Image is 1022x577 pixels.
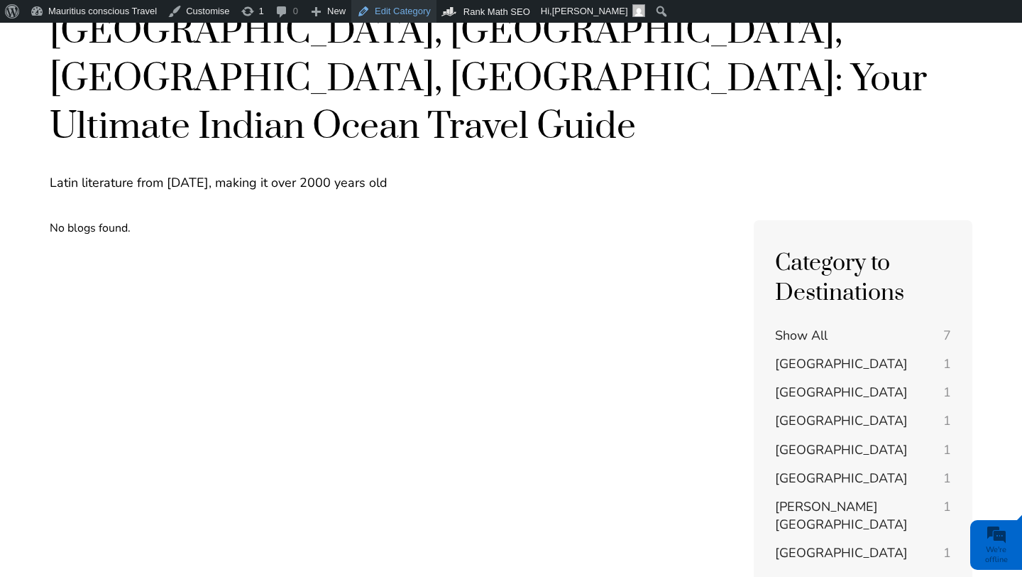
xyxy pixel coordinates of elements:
span: [PERSON_NAME][GEOGRAPHIC_DATA] [775,498,908,533]
h1: [GEOGRAPHIC_DATA], [GEOGRAPHIC_DATA], [GEOGRAPHIC_DATA], [GEOGRAPHIC_DATA]: Your Ultimate Indian ... [50,8,972,151]
h4: Category to Destinations [775,249,951,308]
span: Show All [775,327,828,344]
a: [GEOGRAPHIC_DATA] 1 [775,384,951,401]
p: Latin literature from [DATE], making it over 2000 years old [50,174,972,192]
span: 1 [943,544,951,562]
span: [PERSON_NAME] [552,6,628,16]
span: 1 [943,441,951,459]
span: [GEOGRAPHIC_DATA] [775,384,908,401]
a: [GEOGRAPHIC_DATA] 1 [775,470,951,487]
a: [GEOGRAPHIC_DATA] 1 [775,412,951,430]
span: 1 [943,412,951,430]
a: [PERSON_NAME][GEOGRAPHIC_DATA] 1 [775,498,951,534]
a: [GEOGRAPHIC_DATA] 1 [775,355,951,373]
span: 7 [943,327,951,345]
a: Show All 7 [775,327,951,345]
span: 1 [943,498,951,516]
span: [GEOGRAPHIC_DATA] [775,441,908,458]
span: 1 [943,355,951,373]
a: [GEOGRAPHIC_DATA] 1 [775,544,951,562]
span: 1 [943,470,951,487]
a: [GEOGRAPHIC_DATA] 1 [775,441,951,459]
span: [GEOGRAPHIC_DATA] [775,544,908,561]
span: [GEOGRAPHIC_DATA] [775,412,908,429]
span: Rank Math SEO [463,6,530,17]
div: We're offline [974,545,1018,565]
p: No blogs found. [50,220,724,236]
span: [GEOGRAPHIC_DATA] [775,355,908,372]
span: 1 [943,384,951,401]
span: [GEOGRAPHIC_DATA] [775,470,908,487]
